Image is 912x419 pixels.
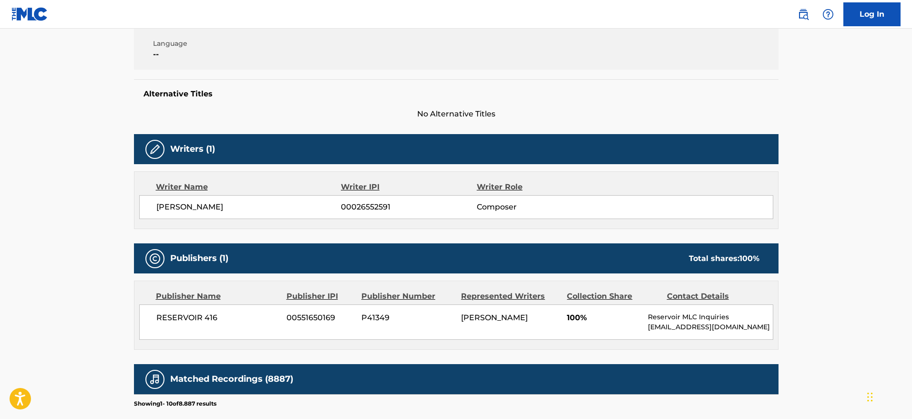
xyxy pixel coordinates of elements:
div: Publisher Number [361,291,454,302]
div: Widget chat [864,373,912,419]
div: Help [819,5,838,24]
div: Total shares: [689,253,759,264]
h5: Writers (1) [170,144,215,155]
img: Matched Recordings [149,374,161,385]
p: [EMAIL_ADDRESS][DOMAIN_NAME] [648,322,772,332]
a: Log In [843,2,901,26]
div: Collection Share [567,291,659,302]
span: [PERSON_NAME] [156,201,341,213]
div: Writer Name [156,181,341,193]
div: Publisher Name [156,291,279,302]
div: Trascina [867,383,873,411]
span: RESERVOIR 416 [156,312,280,324]
span: 00026552591 [341,201,476,213]
span: [PERSON_NAME] [461,313,528,322]
div: Represented Writers [461,291,560,302]
h5: Alternative Titles [143,89,769,99]
span: P41349 [361,312,454,324]
p: Reservoir MLC Inquiries [648,312,772,322]
h5: Matched Recordings (8887) [170,374,293,385]
span: 00551650169 [287,312,354,324]
img: Writers [149,144,161,155]
div: Publisher IPI [287,291,354,302]
span: -- [153,49,307,60]
h5: Publishers (1) [170,253,228,264]
span: No Alternative Titles [134,108,779,120]
iframe: Chat Widget [864,373,912,419]
span: Composer [477,201,600,213]
img: search [798,9,809,20]
img: MLC Logo [11,7,48,21]
div: Writer IPI [341,181,477,193]
div: Contact Details [667,291,759,302]
span: Language [153,39,307,49]
img: help [822,9,834,20]
a: Public Search [794,5,813,24]
p: Showing 1 - 10 of 8.887 results [134,399,216,408]
span: 100 % [739,254,759,263]
div: Writer Role [477,181,600,193]
img: Publishers [149,253,161,264]
span: 100% [567,312,641,324]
